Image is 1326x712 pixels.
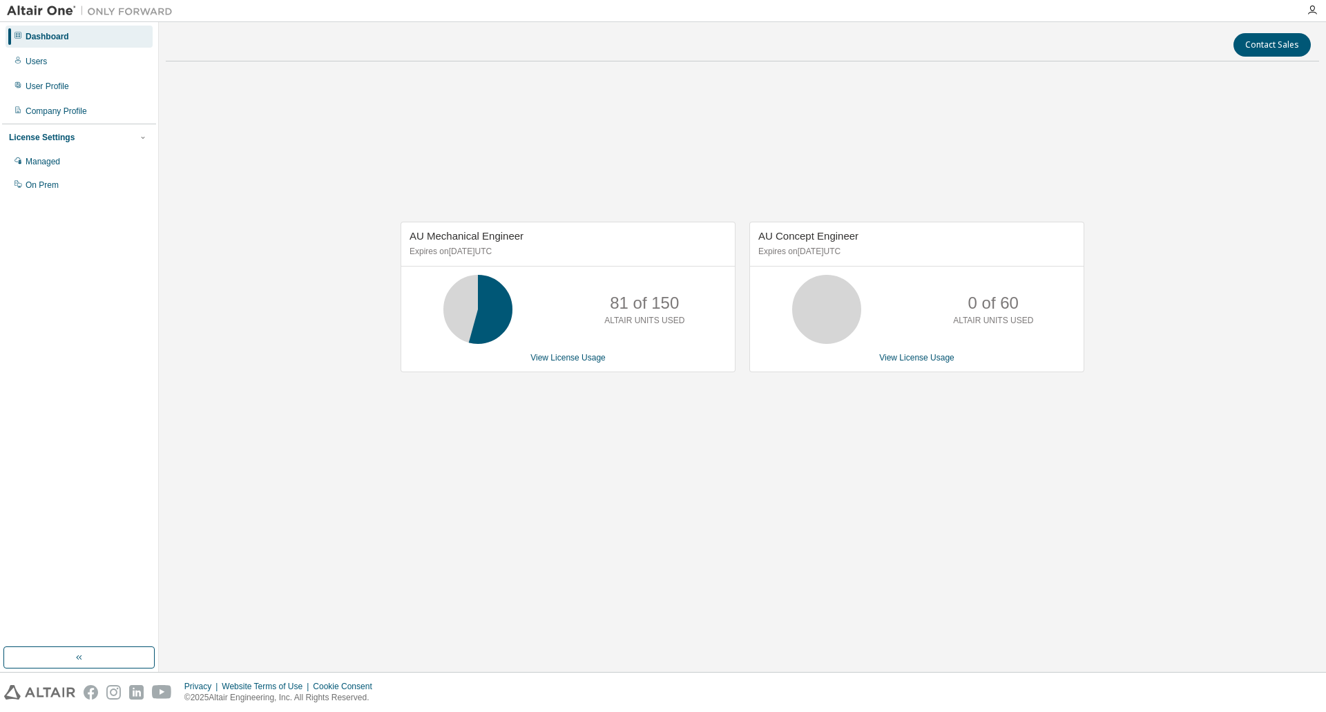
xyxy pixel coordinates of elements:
img: youtube.svg [152,685,172,700]
p: Expires on [DATE] UTC [410,246,723,258]
div: License Settings [9,132,75,143]
img: Altair One [7,4,180,18]
button: Contact Sales [1233,33,1311,57]
img: linkedin.svg [129,685,144,700]
div: Managed [26,156,60,167]
span: AU Mechanical Engineer [410,230,523,242]
a: View License Usage [530,353,606,363]
p: ALTAIR UNITS USED [953,315,1033,327]
p: 81 of 150 [610,291,679,315]
img: facebook.svg [84,685,98,700]
div: Cookie Consent [313,681,380,692]
div: On Prem [26,180,59,191]
div: User Profile [26,81,69,92]
span: AU Concept Engineer [758,230,858,242]
p: © 2025 Altair Engineering, Inc. All Rights Reserved. [184,692,381,704]
div: Privacy [184,681,222,692]
img: instagram.svg [106,685,121,700]
p: ALTAIR UNITS USED [604,315,684,327]
a: View License Usage [879,353,954,363]
div: Users [26,56,47,67]
p: Expires on [DATE] UTC [758,246,1072,258]
div: Company Profile [26,106,87,117]
p: 0 of 60 [968,291,1019,315]
div: Dashboard [26,31,69,42]
img: altair_logo.svg [4,685,75,700]
div: Website Terms of Use [222,681,313,692]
